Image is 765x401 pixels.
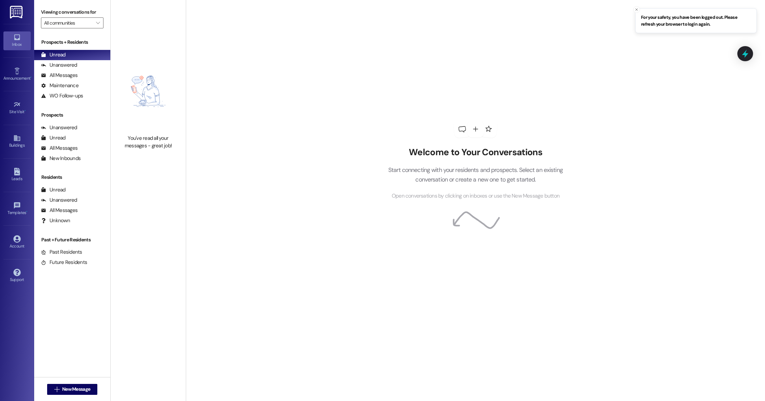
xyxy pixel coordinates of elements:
span: For your safety, you have been logged out. Please refresh your browser to login again. [641,14,751,27]
span: • [25,108,26,113]
div: All Messages [41,72,78,79]
a: Site Visit • [3,99,31,117]
a: Leads [3,166,31,184]
div: Past Residents [41,249,82,256]
a: Support [3,267,31,285]
button: New Message [47,384,98,395]
div: Prospects + Residents [34,39,110,46]
span: Open conversations by clicking on inboxes or use the New Message button [392,192,559,200]
input: All communities [44,17,93,28]
p: Start connecting with your residents and prospects. Select an existing conversation or create a n... [378,165,573,185]
div: All Messages [41,207,78,214]
h2: Welcome to Your Conversations [378,147,573,158]
button: Close toast [633,6,640,13]
div: Unanswered [41,197,77,204]
i:  [54,387,59,392]
label: Viewing conversations for [41,7,103,17]
div: Unread [41,51,66,58]
div: Prospects [34,111,110,119]
span: • [26,209,27,214]
div: Past + Future Residents [34,236,110,243]
i:  [96,20,100,26]
img: ResiDesk Logo [10,6,24,18]
img: empty-state [118,51,178,132]
div: You've read all your messages - great job! [118,135,178,149]
div: Unread [41,134,66,142]
div: WO Follow-ups [41,92,83,99]
div: All Messages [41,145,78,152]
div: Unread [41,186,66,193]
div: Future Residents [41,259,87,266]
a: Buildings [3,132,31,151]
div: Unknown [41,217,70,224]
span: New Message [62,386,90,393]
a: Account [3,233,31,252]
div: Unanswered [41,62,77,69]
a: Inbox [3,31,31,50]
div: Residents [34,174,110,181]
div: New Inbounds [41,155,81,162]
div: Maintenance [41,82,79,89]
span: • [30,75,31,80]
a: Templates • [3,200,31,218]
div: Unanswered [41,124,77,131]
